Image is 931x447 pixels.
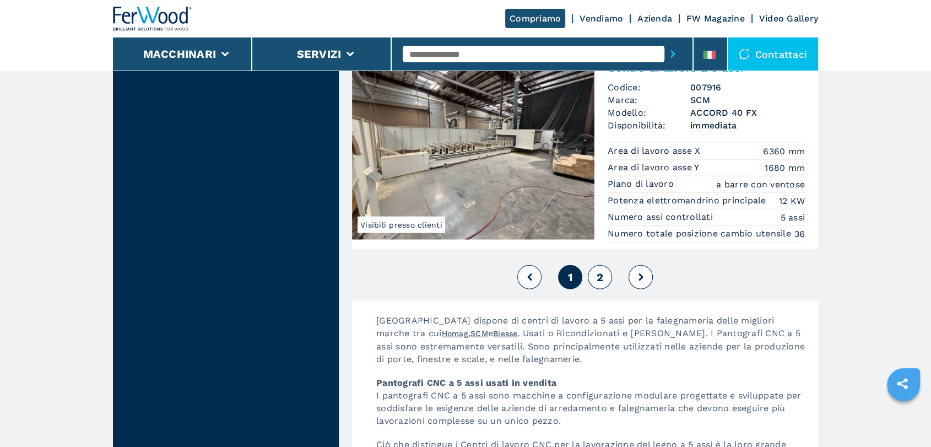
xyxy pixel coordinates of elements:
[442,329,468,338] a: Homag
[113,7,192,31] img: Ferwood
[365,376,818,438] p: I pantografi CNC a 5 assi sono macchine a configurazione modulare progettate e sviluppate per sod...
[505,9,565,28] a: Compriamo
[567,271,572,284] span: 1
[352,52,594,240] img: Centro di lavoro a 5 assi SCM ACCORD 40 FX
[588,265,612,289] button: 2
[690,106,805,119] h3: ACCORD 40 FX
[558,265,582,289] button: 1
[597,271,603,284] span: 2
[376,378,556,388] strong: Pantografi CNC a 5 assi usati in vendita
[365,314,818,376] p: [GEOGRAPHIC_DATA] dispone di centri di lavoro a 5 assi per la falegnameria delle migliori marche ...
[470,329,488,338] a: SCM
[759,13,818,24] a: Video Gallery
[690,81,805,94] h3: 007916
[608,94,690,106] span: Marca:
[143,47,216,61] button: Macchinari
[690,94,805,106] h3: SCM
[608,81,690,94] span: Codice:
[608,119,690,132] span: Disponibilità:
[739,49,750,60] img: Contattaci
[580,13,623,24] a: Vendiamo
[794,228,805,240] em: 36
[716,178,805,191] em: a barre con ventose
[608,161,702,174] p: Area di lavoro asse Y
[664,41,681,67] button: submit-button
[358,217,445,233] span: Visibili presso clienti
[608,178,676,190] p: Piano di lavoro
[637,13,672,24] a: Azienda
[690,119,805,132] span: immediata
[781,211,805,224] em: 5 assi
[884,397,923,439] iframe: Chat
[686,13,745,24] a: FW Magazine
[296,47,341,61] button: Servizi
[608,195,769,207] p: Potenza elettromandrino principale
[608,228,794,240] p: Numero totale posizione cambio utensile
[765,161,805,174] em: 1680 mm
[608,106,690,119] span: Modello:
[608,145,703,157] p: Area di lavoro asse X
[728,37,819,71] div: Contattaci
[352,52,818,249] a: Centro di lavoro a 5 assi SCM ACCORD 40 FXVisibili presso clientiCentro di lavoro a 5 assiCodice:...
[608,211,716,223] p: Numero assi controllati
[889,370,916,397] a: sharethis
[763,145,805,158] em: 6360 mm
[779,195,805,207] em: 12 KW
[493,329,518,338] a: Biesse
